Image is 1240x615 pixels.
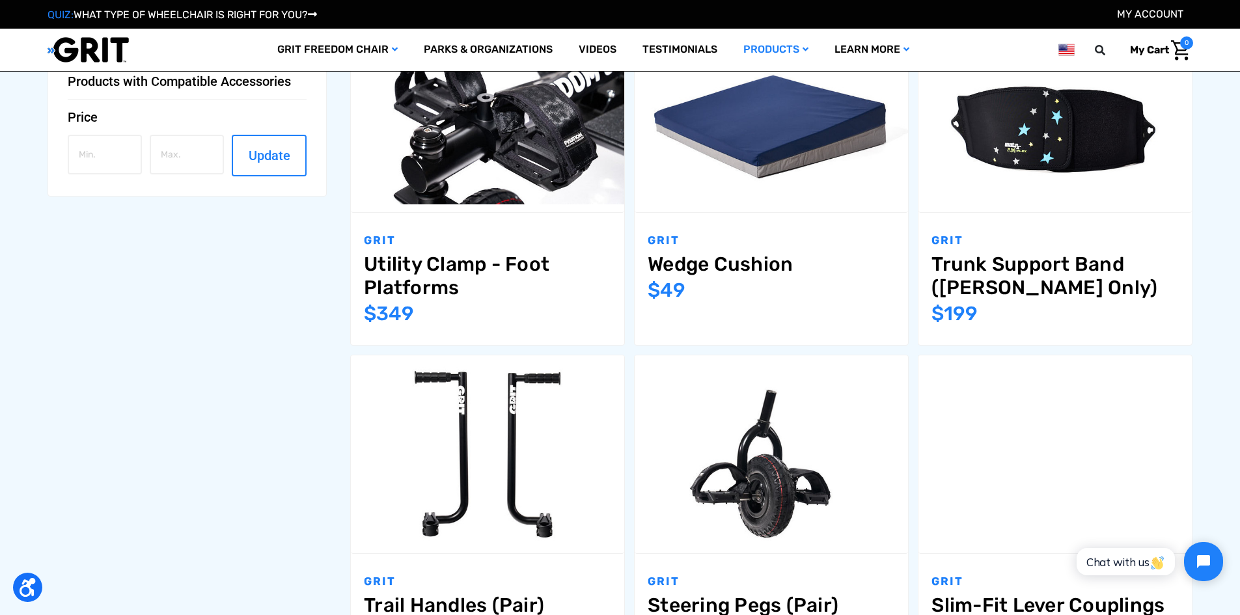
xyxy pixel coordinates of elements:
a: Trunk Support Band (GRIT Jr. Only),$199.00 [931,253,1179,299]
button: Products with Compatible Accessories [68,74,307,89]
span: $199 [931,302,978,325]
a: Account [1117,8,1183,20]
a: Wedge Cushion,$49.00 [635,14,908,213]
img: GRIT Wedge Cushion: foam wheelchair cushion for positioning and comfort shown in 18/"20 width wit... [635,22,908,204]
a: Trail Handles (Pair),$399.00 [351,355,624,554]
a: Testimonials [629,29,730,71]
a: QUIZ:WHAT TYPE OF WHEELCHAIR IS RIGHT FOR YOU? [48,8,317,21]
p: GRIT [364,232,611,249]
span: Price [68,109,98,125]
img: Cart [1171,40,1190,61]
img: GRIT Steering Pegs: pair of foot rests attached to front mountainboard caster wheel of GRIT Freed... [635,363,908,545]
span: My Cart [1130,44,1169,56]
p: GRIT [931,573,1179,590]
span: Products with Compatible Accessories [68,74,291,89]
img: GRIT Trail Handles: pair of steel push handles with bike grips for use with GRIT Freedom Chair ou... [351,363,624,545]
a: Parks & Organizations [411,29,566,71]
img: us.png [1058,42,1074,58]
img: Slim-Fit Lever Couplings [918,363,1192,545]
span: $49 [648,279,685,302]
span: 0 [1180,36,1193,49]
input: Min. [68,135,142,174]
iframe: Tidio Chat [1062,531,1234,592]
a: Products [730,29,821,71]
p: GRIT [648,232,895,249]
p: GRIT [364,573,611,590]
button: Price [68,109,307,125]
img: Utility Clamp - Foot Platforms [351,22,624,204]
a: Cart with 0 items [1120,36,1193,64]
a: GRIT Freedom Chair [264,29,411,71]
a: Wedge Cushion,$49.00 [648,253,895,276]
span: $349 [364,302,414,325]
a: Utility Clamp - Foot Platforms,$349.00 [351,14,624,213]
a: Trunk Support Band (GRIT Jr. Only),$199.00 [918,14,1192,213]
a: Videos [566,29,629,71]
a: Learn More [821,29,922,71]
input: Max. [150,135,224,174]
button: Update [232,135,306,176]
a: Slim-Fit Lever Couplings,$399.00 [918,355,1192,554]
p: GRIT [648,573,895,590]
a: Utility Clamp - Foot Platforms,$349.00 [364,253,611,299]
span: QUIZ: [48,8,74,21]
p: GRIT [931,232,1179,249]
img: GRIT Trunk Support Band: neoprene wide band accessory for GRIT Junior that wraps around child’s t... [918,22,1192,204]
input: Search [1101,36,1120,64]
img: GRIT All-Terrain Wheelchair and Mobility Equipment [48,36,129,63]
a: Steering Pegs (Pair),$249.00 [635,355,908,554]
